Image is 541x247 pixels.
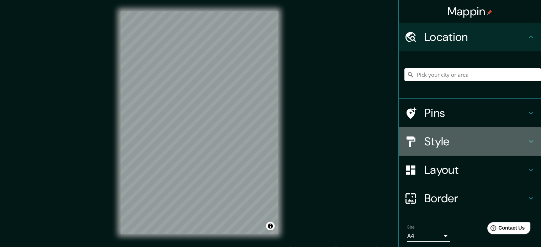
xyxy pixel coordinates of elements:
[407,224,415,230] label: Size
[266,222,275,230] button: Toggle attribution
[424,191,527,205] h4: Border
[424,106,527,120] h4: Pins
[478,219,533,239] iframe: Help widget launcher
[404,68,541,81] input: Pick your city or area
[399,156,541,184] div: Layout
[399,23,541,51] div: Location
[407,230,450,242] div: A4
[424,163,527,177] h4: Layout
[447,4,493,18] h4: Mappin
[121,11,278,234] canvas: Map
[424,134,527,149] h4: Style
[424,30,527,44] h4: Location
[399,184,541,213] div: Border
[487,10,492,15] img: pin-icon.png
[399,99,541,127] div: Pins
[399,127,541,156] div: Style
